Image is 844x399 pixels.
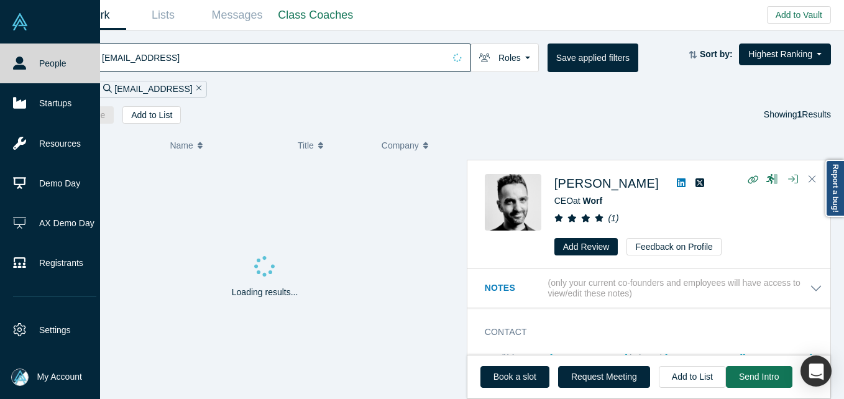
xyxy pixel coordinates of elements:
[122,106,181,124] button: Add to List
[764,106,831,124] div: Showing
[382,132,452,158] button: Company
[825,160,844,217] a: Report a bug!
[803,170,822,190] button: Close
[485,352,550,378] dt: Email(s)
[126,1,200,30] a: Lists
[98,81,207,98] div: [EMAIL_ADDRESS]
[659,366,726,388] button: Add to List
[554,196,603,206] span: CEO at
[628,353,663,363] span: (primary)
[583,196,603,206] a: Worf
[558,366,650,388] button: Request Meeting
[480,366,549,388] a: Book a slot
[554,177,659,190] a: [PERSON_NAME]
[626,238,722,255] button: Feedback on Profile
[298,132,314,158] span: Title
[274,1,357,30] a: Class Coaches
[193,82,202,96] button: Remove Filter
[485,282,546,295] h3: Notes
[101,43,444,72] input: Search by name, title, company, summary, expertise, investment criteria or topics of focus
[797,109,802,119] strong: 1
[485,278,822,299] button: Notes (only your current co-founders and employees will have access to view/edit these notes)
[739,44,831,65] button: Highest Ranking
[170,132,193,158] span: Name
[298,132,369,158] button: Title
[170,132,285,158] button: Name
[548,44,638,72] button: Save applied filters
[548,278,810,299] p: (only your current co-founders and employees will have access to view/edit these notes)
[550,352,822,365] dd: ,
[11,369,29,386] img: Mia Scott's Account
[37,370,82,383] span: My Account
[200,1,274,30] a: Messages
[485,174,541,231] img: Miro Salem's Profile Image
[665,353,812,363] a: [EMAIL_ADDRESS][DOMAIN_NAME]
[470,44,539,72] button: Roles
[550,353,628,363] a: [EMAIL_ADDRESS]
[608,213,618,223] i: ( 1 )
[797,109,831,119] span: Results
[11,13,29,30] img: Alchemist Vault Logo
[554,238,618,255] button: Add Review
[485,326,805,339] h3: Contact
[232,286,298,299] p: Loading results...
[11,369,82,386] button: My Account
[382,132,419,158] span: Company
[767,6,831,24] button: Add to Vault
[700,49,733,59] strong: Sort by:
[726,366,792,388] button: Send Intro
